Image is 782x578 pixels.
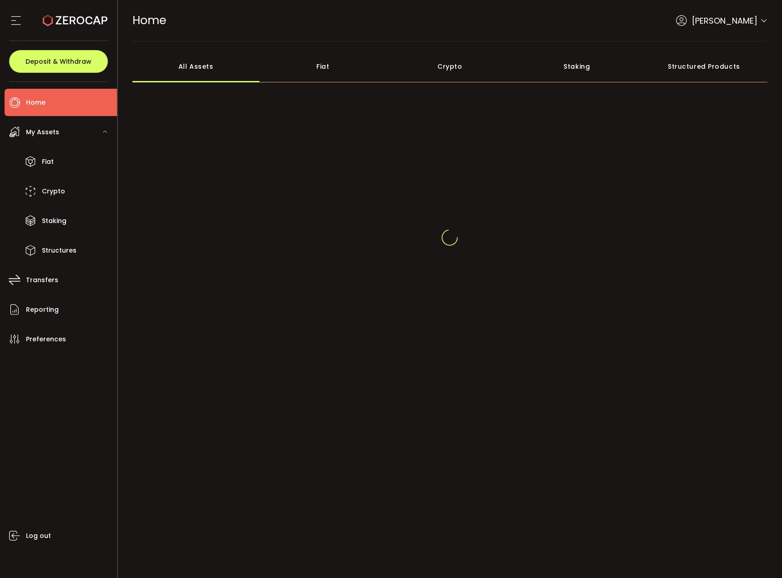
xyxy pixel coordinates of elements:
[132,51,259,82] div: All Assets
[26,274,58,287] span: Transfers
[26,126,59,139] span: My Assets
[26,529,51,543] span: Log out
[640,51,767,82] div: Structured Products
[9,50,108,73] button: Deposit & Withdraw
[26,96,46,109] span: Home
[26,333,66,346] span: Preferences
[42,244,76,257] span: Structures
[386,51,513,82] div: Crypto
[25,58,91,65] span: Deposit & Withdraw
[42,185,65,198] span: Crypto
[513,51,640,82] div: Staking
[132,12,166,28] span: Home
[692,15,757,27] span: [PERSON_NAME]
[26,303,59,316] span: Reporting
[42,155,54,168] span: Fiat
[259,51,386,82] div: Fiat
[42,214,66,228] span: Staking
